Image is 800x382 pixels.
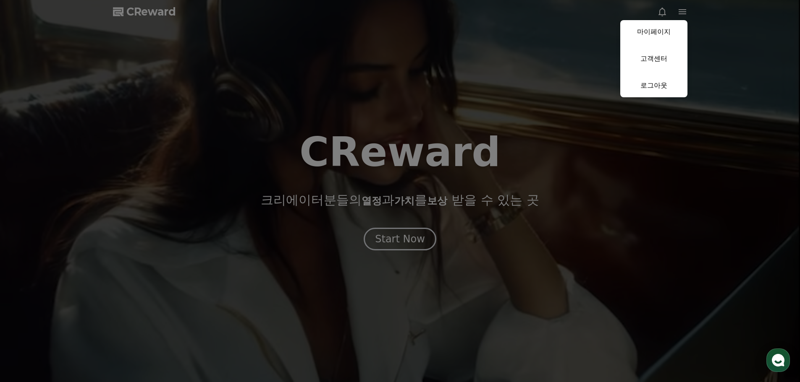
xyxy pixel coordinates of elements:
a: 로그아웃 [620,74,687,97]
span: 설정 [130,278,140,285]
a: 홈 [3,266,55,287]
a: 설정 [108,266,161,287]
a: 마이페이지 [620,20,687,44]
a: 대화 [55,266,108,287]
span: 대화 [77,279,87,286]
span: 홈 [26,278,31,285]
button: 마이페이지 고객센터 로그아웃 [620,20,687,97]
a: 고객센터 [620,47,687,70]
